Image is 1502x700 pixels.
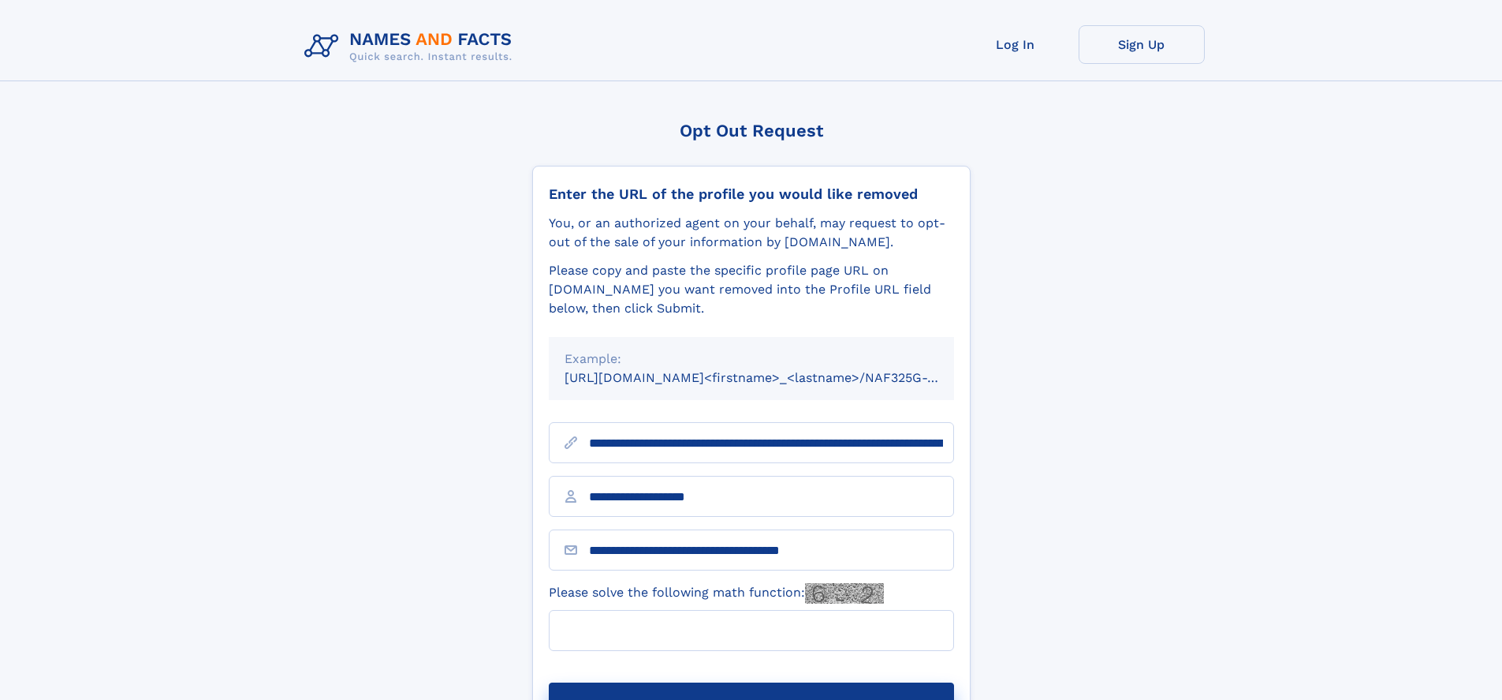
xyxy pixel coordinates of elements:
[565,370,984,385] small: [URL][DOMAIN_NAME]<firstname>_<lastname>/NAF325G-xxxxxxxx
[952,25,1079,64] a: Log In
[549,261,954,318] div: Please copy and paste the specific profile page URL on [DOMAIN_NAME] you want removed into the Pr...
[532,121,971,140] div: Opt Out Request
[1079,25,1205,64] a: Sign Up
[549,214,954,252] div: You, or an authorized agent on your behalf, may request to opt-out of the sale of your informatio...
[565,350,938,369] div: Example:
[549,185,954,203] div: Enter the URL of the profile you would like removed
[549,583,884,604] label: Please solve the following math function:
[298,25,525,68] img: Logo Names and Facts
